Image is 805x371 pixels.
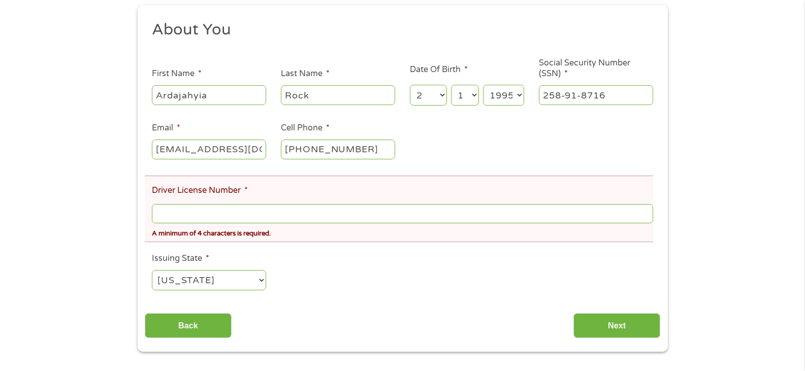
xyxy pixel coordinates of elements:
input: Back [145,313,232,338]
label: Driver License Number [152,185,248,196]
input: Smith [281,85,395,105]
input: john@gmail.com [152,140,266,159]
label: Social Security Number (SSN) [539,58,653,79]
input: Next [573,313,660,338]
div: A minimum of 4 characters is required. [152,225,653,239]
label: Date Of Birth [410,64,468,75]
h2: About You [152,20,646,40]
input: 078-05-1120 [539,85,653,105]
input: (541) 754-3010 [281,140,395,159]
label: Cell Phone [281,123,330,133]
input: John [152,85,266,105]
label: Issuing State [152,253,209,264]
label: Last Name [281,69,330,79]
label: Email [152,123,180,133]
label: First Name [152,69,202,79]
